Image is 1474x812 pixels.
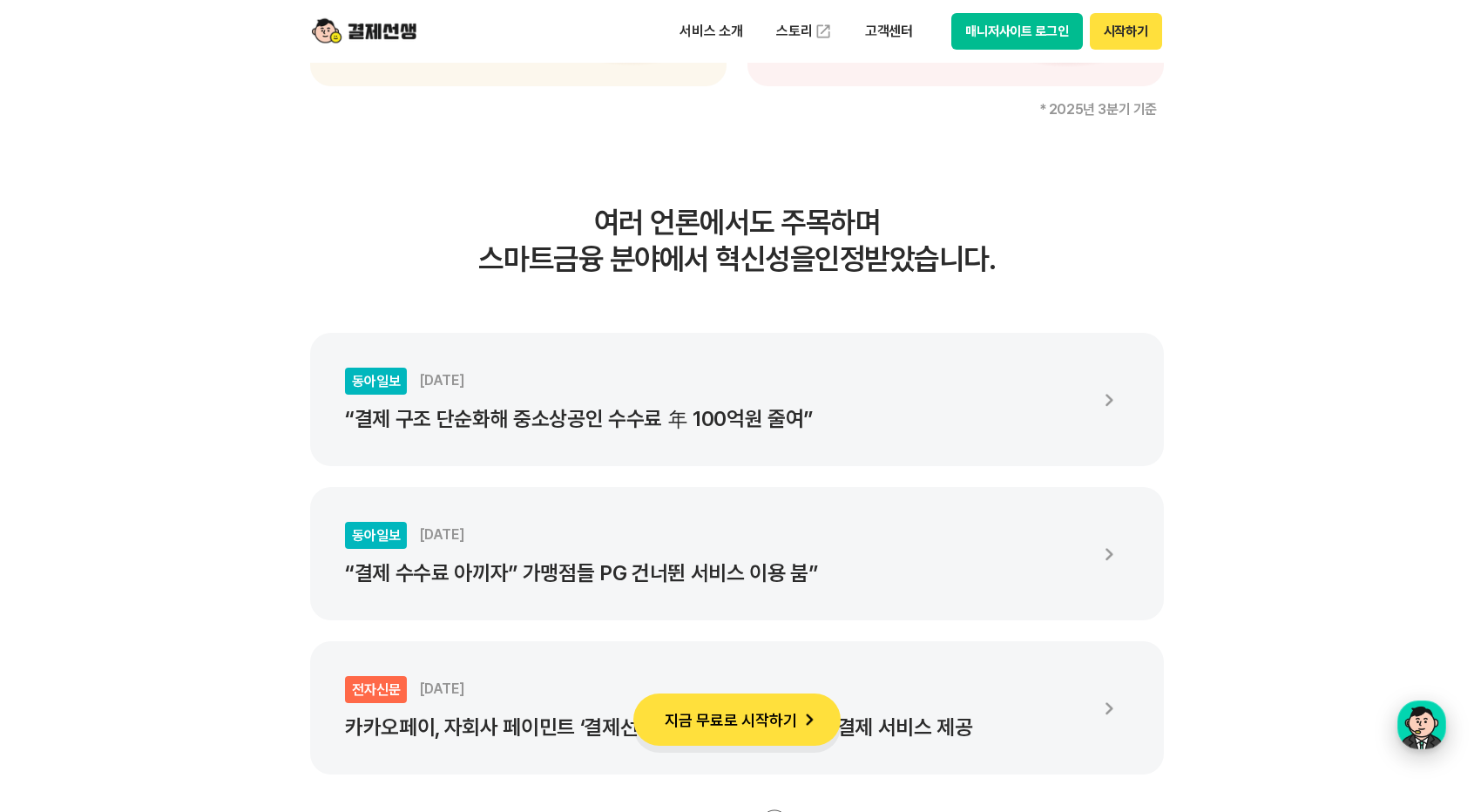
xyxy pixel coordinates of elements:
[159,579,180,593] span: 대화
[345,522,407,549] div: 동아일보
[1089,688,1129,728] img: 화살표 아이콘
[345,561,1085,585] p: “결제 수수료 아끼자” 가맹점들 PG 건너뛴 서비스 이용 붐”
[797,707,822,732] img: 화살표 아이콘
[1089,380,1129,420] img: 화살표 아이콘
[419,526,464,543] span: [DATE]
[312,15,416,48] img: logo
[1090,13,1162,50] button: 시작하기
[1089,534,1129,574] img: 화살표 아이콘
[269,579,290,592] span: 설정
[345,676,407,703] div: 전자신문
[764,14,844,49] a: 스토리
[667,16,755,47] p: 서비스 소개
[345,407,1085,431] p: “결제 구조 단순화해 중소상공인 수수료 年 100억원 줄여”
[5,552,115,596] a: 홈
[55,579,65,592] span: 홈
[815,23,832,40] img: 외부 도메인 오픈
[115,552,225,596] a: 대화
[951,13,1083,50] button: 매니저사이트 로그인
[419,680,464,697] span: [DATE]
[310,103,1164,117] p: * 2025년 3분기 기준
[345,715,1085,740] p: 카카오페이, 자회사 페이민트 ‘결제선생’ 가맹점에 카카오페이 결제 서비스 제공
[225,552,335,596] a: 설정
[633,694,841,746] button: 지금 무료로 시작하기
[419,372,464,389] span: [DATE]
[853,16,925,47] p: 고객센터
[345,368,407,395] div: 동아일보
[310,204,1164,277] h3: 여러 언론에서도 주목하며 스마트금융 분야에서 혁신성을 인정받았습니다.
